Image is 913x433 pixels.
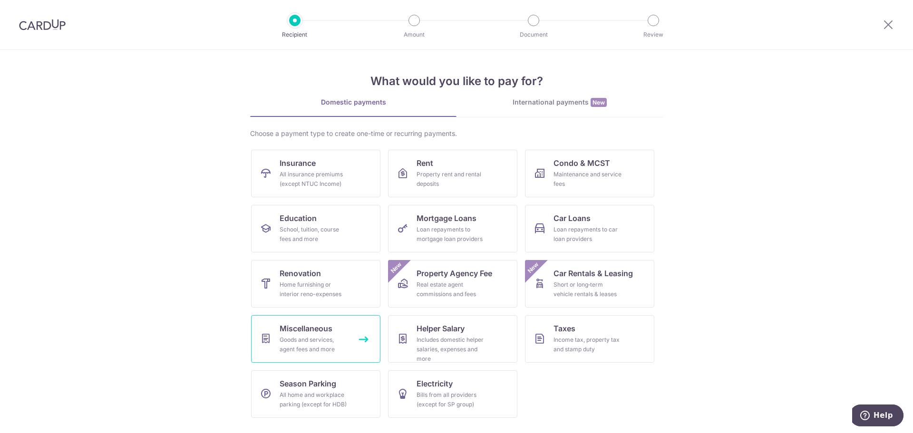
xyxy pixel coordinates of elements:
[498,30,569,39] p: Document
[260,30,330,39] p: Recipient
[250,129,663,138] div: Choose a payment type to create one-time or recurring payments.
[417,335,485,364] div: Includes domestic helper salaries, expenses and more
[388,260,517,308] a: Property Agency FeeReal estate agent commissions and feesNew
[280,225,348,244] div: School, tuition, course fees and more
[417,157,433,169] span: Rent
[525,260,541,276] span: New
[417,170,485,189] div: Property rent and rental deposits
[417,378,453,389] span: Electricity
[525,260,654,308] a: Car Rentals & LeasingShort or long‑term vehicle rentals & leasesNew
[591,98,607,107] span: New
[525,205,654,252] a: Car LoansLoan repayments to car loan providers
[21,7,41,15] span: Help
[417,225,485,244] div: Loan repayments to mortgage loan providers
[554,157,610,169] span: Condo & MCST
[280,157,316,169] span: Insurance
[251,315,380,363] a: MiscellaneousGoods and services, agent fees and more
[417,323,465,334] span: Helper Salary
[280,212,317,224] span: Education
[251,150,380,197] a: InsuranceAll insurance premiums (except NTUC Income)
[379,30,449,39] p: Amount
[280,280,348,299] div: Home furnishing or interior reno-expenses
[250,97,456,107] div: Domestic payments
[852,404,903,428] iframe: Opens a widget where you can find more information
[388,150,517,197] a: RentProperty rent and rental deposits
[250,73,663,90] h4: What would you like to pay for?
[554,335,622,354] div: Income tax, property tax and stamp duty
[251,205,380,252] a: EducationSchool, tuition, course fees and more
[618,30,689,39] p: Review
[251,260,380,308] a: RenovationHome furnishing or interior reno-expenses
[280,323,332,334] span: Miscellaneous
[280,378,336,389] span: Season Parking
[280,335,348,354] div: Goods and services, agent fees and more
[280,268,321,279] span: Renovation
[280,170,348,189] div: All insurance premiums (except NTUC Income)
[554,170,622,189] div: Maintenance and service fees
[417,280,485,299] div: Real estate agent commissions and fees
[554,280,622,299] div: Short or long‑term vehicle rentals & leases
[389,260,404,276] span: New
[554,268,633,279] span: Car Rentals & Leasing
[388,370,517,418] a: ElectricityBills from all providers (except for SP group)
[19,19,66,30] img: CardUp
[525,315,654,363] a: TaxesIncome tax, property tax and stamp duty
[280,390,348,409] div: All home and workplace parking (except for HDB)
[554,225,622,244] div: Loan repayments to car loan providers
[417,268,492,279] span: Property Agency Fee
[417,390,485,409] div: Bills from all providers (except for SP group)
[554,323,575,334] span: Taxes
[251,370,380,418] a: Season ParkingAll home and workplace parking (except for HDB)
[456,97,663,107] div: International payments
[388,315,517,363] a: Helper SalaryIncludes domestic helper salaries, expenses and more
[417,212,476,224] span: Mortgage Loans
[525,150,654,197] a: Condo & MCSTMaintenance and service fees
[554,212,591,224] span: Car Loans
[388,205,517,252] a: Mortgage LoansLoan repayments to mortgage loan providers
